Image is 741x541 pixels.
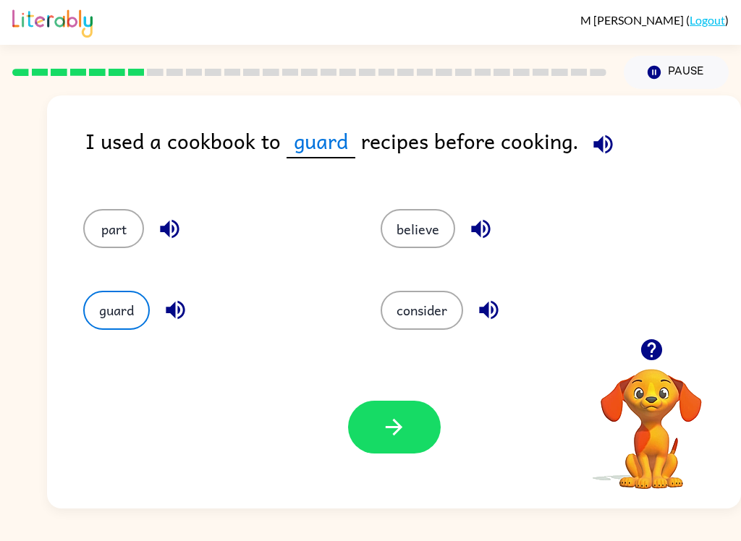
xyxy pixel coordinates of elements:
img: Literably [12,6,93,38]
button: part [83,209,144,248]
a: Logout [690,13,725,27]
div: I used a cookbook to recipes before cooking. [85,124,741,180]
video: Your browser must support playing .mp4 files to use Literably. Please try using another browser. [579,346,724,491]
div: ( ) [580,13,729,27]
button: believe [381,209,455,248]
button: guard [83,291,150,330]
span: guard [287,124,355,158]
button: Pause [624,56,729,89]
span: M [PERSON_NAME] [580,13,686,27]
button: consider [381,291,463,330]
